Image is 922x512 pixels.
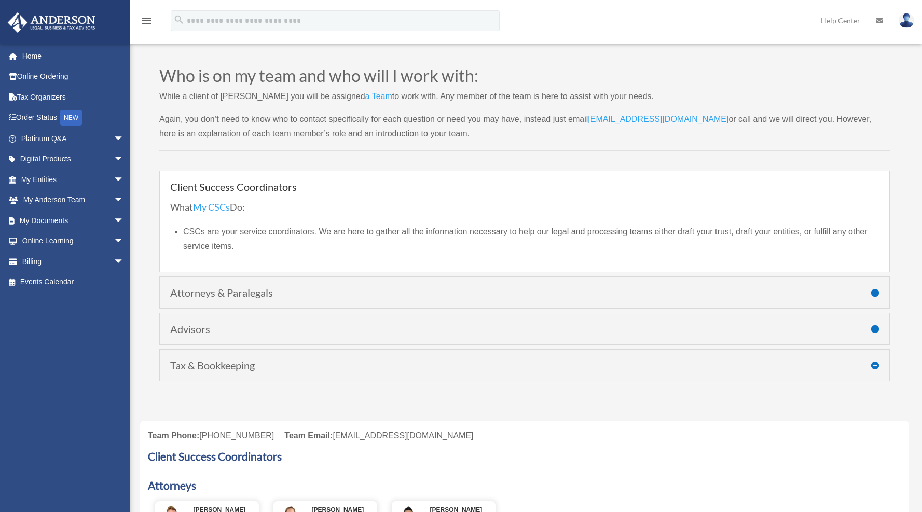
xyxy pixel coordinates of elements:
i: menu [140,15,153,27]
h4: Client Success Coordinators [170,182,879,192]
a: Tax Organizers [7,87,140,107]
a: My Documentsarrow_drop_down [7,210,140,231]
div: [EMAIL_ADDRESS][DOMAIN_NAME] [284,428,473,443]
span: arrow_drop_down [114,149,134,170]
h4: Attorneys & Paralegals [170,287,879,298]
a: Order StatusNEW [7,107,140,129]
a: Online Learningarrow_drop_down [7,231,140,252]
a: My CSCs [193,201,230,218]
a: Events Calendar [7,272,140,293]
span: arrow_drop_down [114,190,134,211]
a: menu [140,18,153,27]
div: NEW [60,110,82,126]
a: Online Ordering [7,66,140,87]
span: arrow_drop_down [114,128,134,149]
span: arrow_drop_down [114,169,134,190]
a: a Team [365,92,392,106]
h2: Who is on my team and who will I work with: [159,67,890,89]
span: Team Phone: [148,431,199,440]
a: My Anderson Teamarrow_drop_down [7,190,140,211]
h4: Tax & Bookkeeping [170,360,879,370]
a: [EMAIL_ADDRESS][DOMAIN_NAME] [588,115,728,129]
a: Billingarrow_drop_down [7,251,140,272]
span: What Do: [170,201,245,213]
span: arrow_drop_down [114,251,134,272]
a: Platinum Q&Aarrow_drop_down [7,128,140,149]
span: arrow_drop_down [114,231,134,252]
a: Digital Productsarrow_drop_down [7,149,140,170]
h3: Attorneys [148,480,901,496]
div: [PHONE_NUMBER] [148,428,274,443]
i: search [173,14,185,25]
p: While a client of [PERSON_NAME] you will be assigned to work with. Any member of the team is here... [159,89,890,112]
h3: Client Success Coordinators [148,451,901,467]
h4: Advisors [170,324,879,334]
a: My Entitiesarrow_drop_down [7,169,140,190]
img: User Pic [899,13,914,28]
span: CSCs are your service coordinators. We are here to gather all the information necessary to help o... [183,227,868,251]
span: Team Email: [284,431,333,440]
img: Anderson Advisors Platinum Portal [5,12,99,33]
p: Again, you don’t need to know who to contact specifically for each question or need you may have,... [159,112,890,141]
span: arrow_drop_down [114,210,134,231]
a: Home [7,46,140,66]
